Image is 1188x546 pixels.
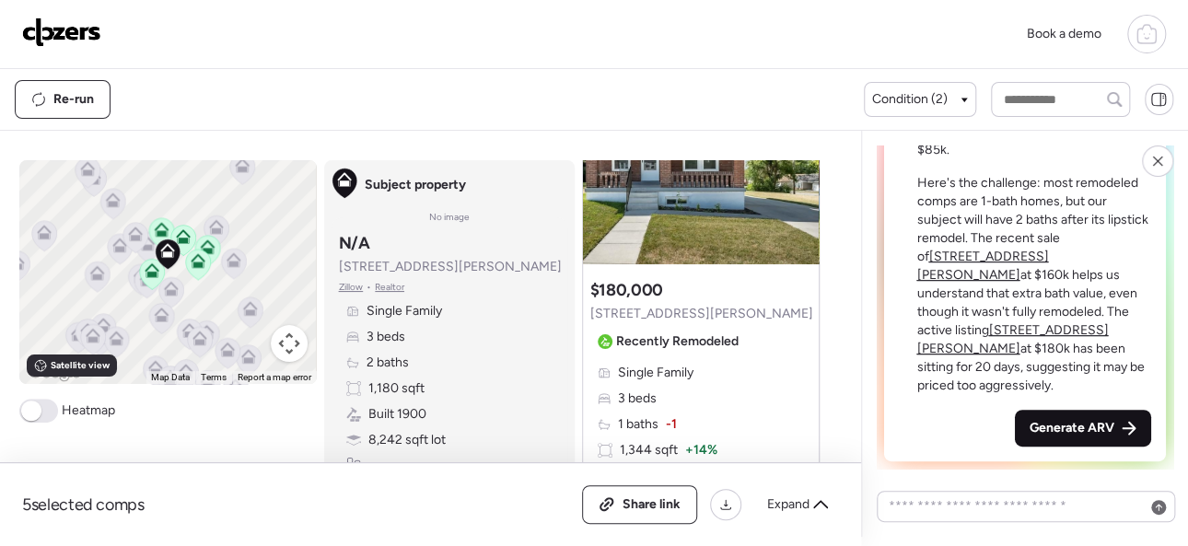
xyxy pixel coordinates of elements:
[201,372,227,382] a: Terms (opens in new tab)
[271,325,308,362] button: Map camera controls
[367,280,371,295] span: •
[365,176,466,194] span: Subject property
[339,258,562,276] span: [STREET_ADDRESS][PERSON_NAME]
[429,210,470,225] span: No image
[917,322,1109,356] a: [STREET_ADDRESS][PERSON_NAME]
[375,280,404,295] span: Realtor
[618,389,657,408] span: 3 beds
[339,232,370,254] h3: N/A
[51,358,110,373] span: Satellite view
[22,494,145,516] span: 5 selected comps
[1027,26,1101,41] span: Book a demo
[368,379,425,398] span: 1,180 sqft
[666,415,677,434] span: -1
[238,372,311,382] a: Report a map error
[620,441,678,459] span: 1,344 sqft
[368,405,426,424] span: Built 1900
[618,364,693,382] span: Single Family
[767,495,809,514] span: Expand
[24,360,85,384] a: Open this area in Google Maps (opens a new window)
[618,415,658,434] span: 1 baths
[368,431,446,449] span: 8,242 sqft lot
[62,401,115,420] span: Heatmap
[53,90,94,109] span: Re-run
[590,305,813,323] span: [STREET_ADDRESS][PERSON_NAME]
[367,302,442,320] span: Single Family
[872,90,948,109] span: Condition (2)
[590,279,663,301] h3: $180,000
[623,495,681,514] span: Share link
[1030,419,1114,437] span: Generate ARV
[685,441,717,459] span: + 14%
[339,280,364,295] span: Zillow
[367,354,409,372] span: 2 baths
[917,249,1049,283] a: [STREET_ADDRESS][PERSON_NAME]
[367,328,405,346] span: 3 beds
[917,174,1152,395] p: Here's the challenge: most remodeled comps are 1-bath homes, but our subject will have 2 baths af...
[24,360,85,384] img: Google
[616,332,739,351] span: Recently Remodeled
[151,371,190,384] button: Map Data
[22,17,101,47] img: Logo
